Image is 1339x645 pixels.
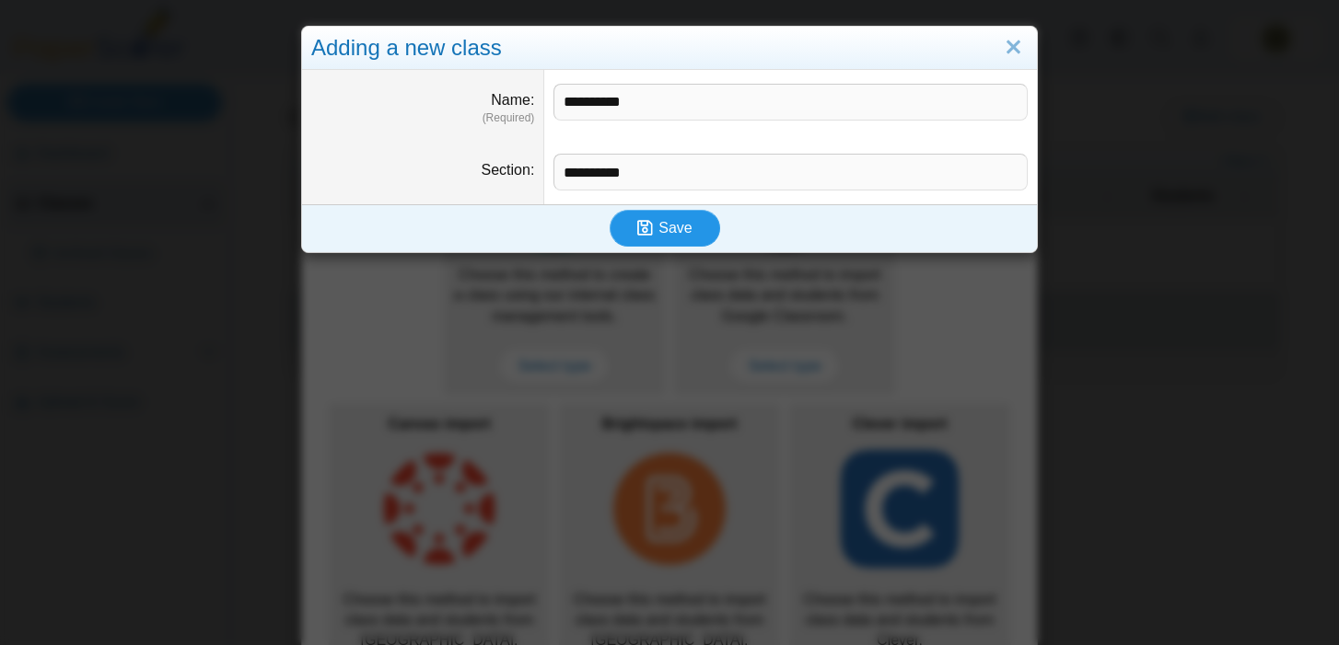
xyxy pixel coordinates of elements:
span: Save [658,220,692,236]
a: Close [999,32,1028,63]
button: Save [610,210,720,247]
label: Name [491,92,534,108]
dfn: (Required) [311,110,534,126]
div: Adding a new class [302,27,1037,70]
label: Section [482,162,535,178]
